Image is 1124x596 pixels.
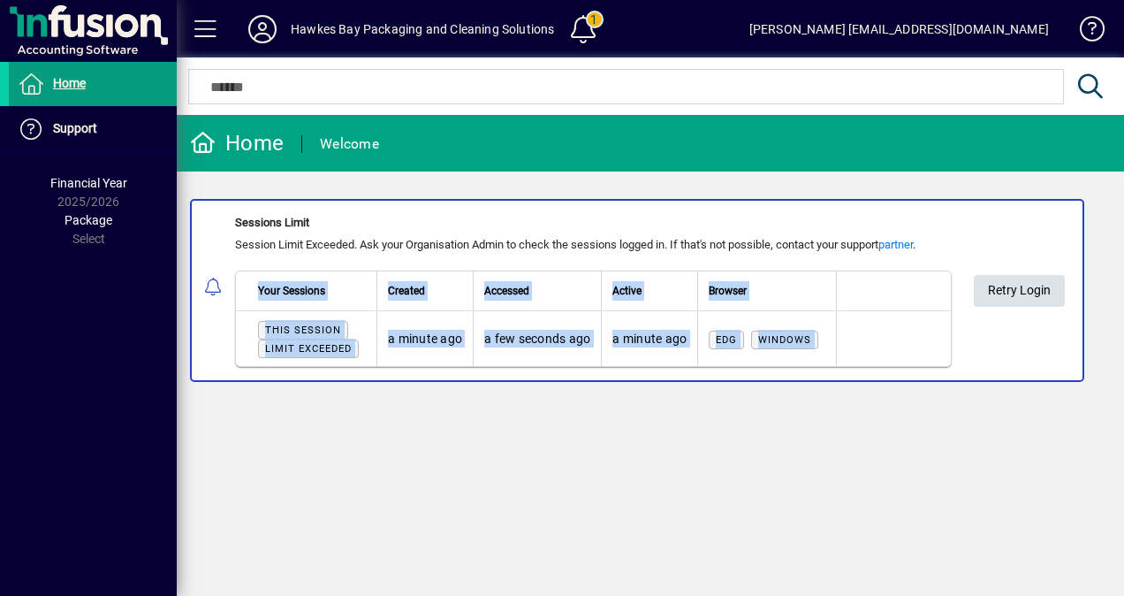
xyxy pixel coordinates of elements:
span: Financial Year [50,176,127,190]
span: Edg [716,334,737,346]
div: Home [190,129,284,157]
div: Session Limit Exceeded. Ask your Organisation Admin to check the sessions logged in. If that's no... [235,236,952,254]
td: a minute ago [376,311,473,366]
div: Welcome [320,130,379,158]
a: Knowledge Base [1067,4,1102,61]
span: Accessed [484,281,529,301]
span: This session [265,325,341,336]
td: a minute ago [601,311,697,366]
button: Profile [234,13,291,45]
span: Retry Login [988,276,1051,305]
div: [PERSON_NAME] [EMAIL_ADDRESS][DOMAIN_NAME] [749,15,1049,43]
td: a few seconds ago [473,311,601,366]
span: Windows [758,334,811,346]
span: Created [388,281,425,301]
span: Limit exceeded [265,343,352,355]
span: Home [53,76,86,90]
div: Sessions Limit [235,214,952,232]
button: Retry Login [974,275,1065,307]
span: Browser [709,281,747,301]
a: Support [9,107,177,151]
a: partner [878,238,913,251]
span: Active [612,281,642,301]
span: Package [65,213,112,227]
div: Hawkes Bay Packaging and Cleaning Solutions [291,15,555,43]
span: Your Sessions [258,281,325,301]
span: Support [53,121,97,135]
app-alert-notification-menu-item: Sessions Limit [177,199,1124,382]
